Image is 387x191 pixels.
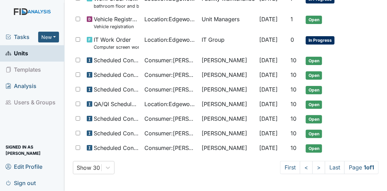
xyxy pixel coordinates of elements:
[306,144,322,153] span: Open
[325,161,345,174] a: Last
[94,100,139,108] span: QA/QI Scheduled Inspection
[144,100,196,108] span: Location : Edgewood
[144,71,196,79] span: Consumer : [PERSON_NAME]
[306,101,322,109] span: Open
[144,144,196,152] span: Consumer : [PERSON_NAME]
[300,161,313,174] a: <
[259,115,278,122] span: [DATE]
[94,15,139,30] span: Vehicle Registration Vehicle registration
[280,161,300,174] a: First
[94,71,139,79] span: Scheduled Consumer Chart Review
[280,161,379,174] nav: task-pagination
[291,57,296,64] span: 10
[199,97,257,112] td: [PERSON_NAME]
[6,145,59,156] span: Signed in as [PERSON_NAME]
[94,3,139,9] small: bathroom floor and base board has mold around it by shower handicap bath room
[259,86,278,93] span: [DATE]
[199,53,257,68] td: [PERSON_NAME]
[291,86,296,93] span: 10
[312,161,325,174] a: >
[94,56,139,64] span: Scheduled Consumer Chart Review
[6,33,38,41] a: Tasks
[94,144,139,152] span: Scheduled Consumer Chart Review
[306,130,322,138] span: Open
[6,48,28,59] span: Units
[291,71,296,78] span: 10
[306,71,322,80] span: Open
[144,35,196,44] span: Location : Edgewood
[259,101,278,108] span: [DATE]
[291,101,296,108] span: 10
[94,23,139,30] small: Vehicle registration
[199,33,257,53] td: IT Group
[94,35,139,50] span: IT Work Order Computer screen won't connect
[291,115,296,122] span: 10
[291,144,296,151] span: 10
[306,57,322,65] span: Open
[144,85,196,94] span: Consumer : [PERSON_NAME][GEOGRAPHIC_DATA]
[144,114,196,123] span: Consumer : [PERSON_NAME]
[38,32,59,42] button: New
[291,130,296,137] span: 10
[6,177,36,188] span: Sign out
[6,161,42,172] span: Edit Profile
[144,129,196,137] span: Consumer : [PERSON_NAME]
[144,15,196,23] span: Location : Edgewood
[259,144,278,151] span: [DATE]
[94,44,139,50] small: Computer screen won't connect
[259,130,278,137] span: [DATE]
[259,36,278,43] span: [DATE]
[6,81,36,91] span: Analysis
[306,115,322,124] span: Open
[199,68,257,82] td: [PERSON_NAME]
[94,129,139,137] span: Scheduled Consumer Chart Review
[94,114,139,123] span: Scheduled Consumer Chart Review
[199,126,257,141] td: [PERSON_NAME]
[259,16,278,23] span: [DATE]
[199,12,257,33] td: Unit Managers
[306,86,322,94] span: Open
[291,16,293,23] span: 1
[199,82,257,97] td: [PERSON_NAME]
[306,36,335,45] span: In Progress
[291,36,294,43] span: 0
[306,16,322,24] span: Open
[77,164,100,172] div: Show 30
[344,161,379,174] span: Page
[259,71,278,78] span: [DATE]
[144,56,196,64] span: Consumer : [PERSON_NAME]
[364,164,374,171] strong: 1 of 1
[199,141,257,156] td: [PERSON_NAME]
[94,85,139,94] span: Scheduled Consumer Chart Review
[199,112,257,126] td: [PERSON_NAME]
[259,57,278,64] span: [DATE]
